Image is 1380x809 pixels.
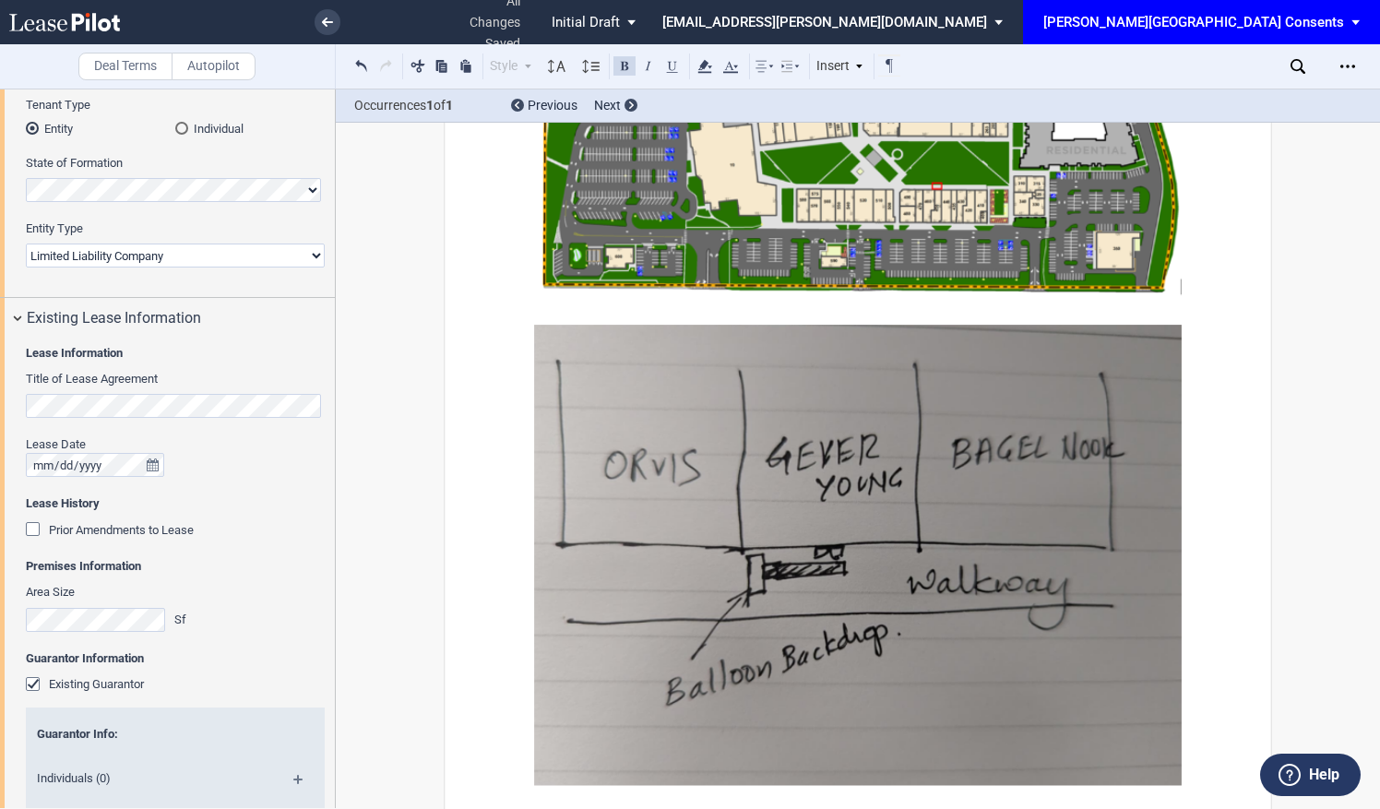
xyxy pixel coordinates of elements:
md-radio-button: Entity [26,120,175,137]
b: Premises Information [26,559,141,573]
div: Insert [814,54,867,78]
button: Undo [351,54,373,77]
span: Lease Date [26,437,86,451]
button: Paste [455,54,477,77]
span: : [37,727,118,741]
b: Guarantor Information [26,651,144,665]
span: Entity Type [26,221,83,235]
button: Help [1260,754,1361,796]
b: Lease History [26,496,100,510]
span: Prior Amendments to Lease [49,523,194,537]
div: Sf [174,612,191,628]
label: Autopilot [172,53,256,80]
span: Tenant Type [26,98,90,112]
span: Title of Lease Agreement [26,372,158,386]
img: 3VXa7kAAAAGSURBVAMAGdb+FIKSIrcAAAAASUVORK5CYII= [532,323,1183,788]
md-checkbox: Existing Guarantor [26,676,144,695]
button: Italic [637,54,660,77]
label: Deal Terms [78,53,172,80]
span: Next [594,98,621,113]
button: Copy [431,54,453,77]
span: Individuals (0) [26,770,275,787]
button: true [141,453,164,477]
span: Guarantor Info [37,727,114,741]
div: Open Lease options menu [1333,52,1362,81]
div: [PERSON_NAME][GEOGRAPHIC_DATA] Consents [1043,14,1344,30]
button: Cut [407,54,429,77]
span: Previous [528,98,577,113]
md-radio-button: Individual [175,120,325,137]
div: Previous [511,97,577,115]
button: Bold [613,54,636,77]
span: Occurrences of [354,96,497,115]
span: State of Formation [26,156,123,170]
span: Existing Lease Information [27,307,201,329]
button: Underline [661,54,684,77]
b: 1 [446,98,453,113]
b: 1 [426,98,434,113]
b: Lease Information [26,346,123,360]
md-checkbox: Prior Amendments to Lease [26,521,194,540]
label: Help [1309,763,1339,787]
span: Initial Draft [552,14,620,30]
div: Next [594,97,637,115]
span: Existing Guarantor [49,677,144,691]
span: Area Size [26,585,75,599]
button: Toggle Control Characters [878,54,900,77]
